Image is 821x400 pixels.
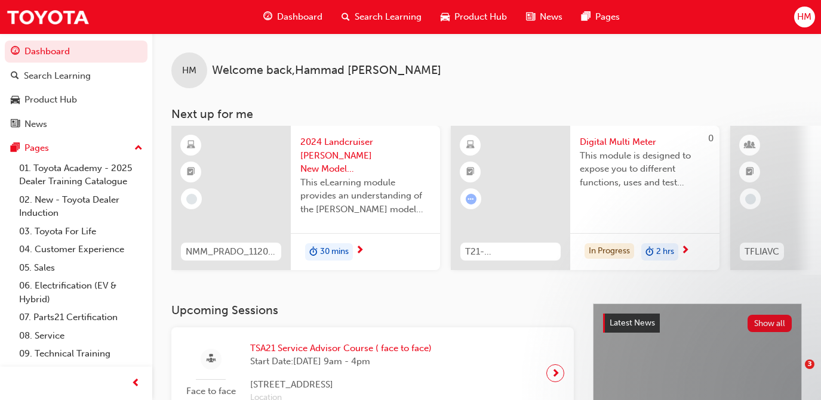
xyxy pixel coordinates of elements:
span: T21-FOD_DMM_PREREQ [465,245,556,259]
span: car-icon [11,95,20,106]
a: Search Learning [5,65,147,87]
span: Digital Multi Meter [580,135,710,149]
a: 01. Toyota Academy - 2025 Dealer Training Catalogue [14,159,147,191]
span: car-icon [441,10,450,24]
a: NMM_PRADO_112024_MODULE_12024 Landcruiser [PERSON_NAME] New Model Mechanisms - Model Outline 1Thi... [171,126,440,270]
a: pages-iconPages [572,5,629,29]
span: 2 hrs [656,245,674,259]
a: 05. Sales [14,259,147,277]
span: learningResourceType_ELEARNING-icon [187,138,195,153]
h3: Upcoming Sessions [171,303,574,317]
button: HM [794,7,815,27]
div: Pages [24,141,49,155]
span: TFLIAVC [745,245,779,259]
span: prev-icon [131,376,140,391]
span: next-icon [551,365,560,382]
button: Pages [5,137,147,159]
span: 0 [708,133,714,144]
span: This eLearning module provides an understanding of the [PERSON_NAME] model line-up and its Katash... [300,176,431,216]
a: Product Hub [5,89,147,111]
span: next-icon [681,246,690,256]
span: This module is designed to expose you to different functions, uses and test procedures of Digital... [580,149,710,190]
span: NMM_PRADO_112024_MODULE_1 [186,245,276,259]
a: News [5,113,147,135]
iframe: Intercom live chat [780,359,809,388]
span: 3 [805,359,814,369]
a: 09. Technical Training [14,345,147,363]
a: 07. Parts21 Certification [14,308,147,327]
img: Trak [6,4,90,30]
a: search-iconSearch Learning [332,5,431,29]
span: learningResourceType_ELEARNING-icon [466,138,475,153]
span: news-icon [526,10,535,24]
span: duration-icon [645,244,654,260]
a: 0T21-FOD_DMM_PREREQDigital Multi MeterThis module is designed to expose you to different function... [451,126,719,270]
span: learningRecordVerb_NONE-icon [186,194,197,204]
span: search-icon [342,10,350,24]
span: Dashboard [277,10,322,24]
div: Product Hub [24,93,77,107]
span: learningRecordVerb_NONE-icon [745,194,756,204]
span: guage-icon [263,10,272,24]
a: news-iconNews [516,5,572,29]
a: 02. New - Toyota Dealer Induction [14,191,147,222]
span: next-icon [355,246,364,256]
span: TSA21 Service Advisor Course ( face to face) [250,342,432,355]
span: 2024 Landcruiser [PERSON_NAME] New Model Mechanisms - Model Outline 1 [300,135,431,176]
span: news-icon [11,119,20,130]
div: News [24,117,47,131]
span: [STREET_ADDRESS] [250,378,432,392]
span: booktick-icon [746,165,754,180]
a: 06. Electrification (EV & Hybrid) [14,277,147,308]
a: 03. Toyota For Life [14,222,147,241]
span: HM [797,10,811,24]
span: sessionType_FACE_TO_FACE-icon [207,352,216,367]
span: booktick-icon [466,165,475,180]
span: Face to face [181,385,241,398]
span: 30 mins [320,245,349,259]
span: Product Hub [454,10,507,24]
span: pages-icon [582,10,591,24]
span: duration-icon [309,244,318,260]
span: search-icon [11,71,19,82]
a: Dashboard [5,41,147,63]
a: 08. Service [14,327,147,345]
span: up-icon [134,141,143,156]
button: DashboardSearch LearningProduct HubNews [5,38,147,137]
span: learningRecordVerb_ATTEMPT-icon [466,194,476,204]
a: 10. TUNE Rev-Up Training [14,363,147,382]
span: HM [182,64,196,77]
a: guage-iconDashboard [254,5,332,29]
span: Start Date: [DATE] 9am - 4pm [250,355,432,368]
span: learningResourceType_INSTRUCTOR_LED-icon [746,138,754,153]
div: In Progress [585,243,634,259]
span: Welcome back , Hammad [PERSON_NAME] [212,64,441,77]
a: car-iconProduct Hub [431,5,516,29]
span: News [540,10,562,24]
span: Pages [595,10,620,24]
span: pages-icon [11,143,20,154]
h3: Next up for me [152,107,821,121]
a: 04. Customer Experience [14,240,147,259]
div: Search Learning [24,69,91,83]
span: booktick-icon [187,165,195,180]
span: Search Learning [355,10,422,24]
span: guage-icon [11,46,20,57]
